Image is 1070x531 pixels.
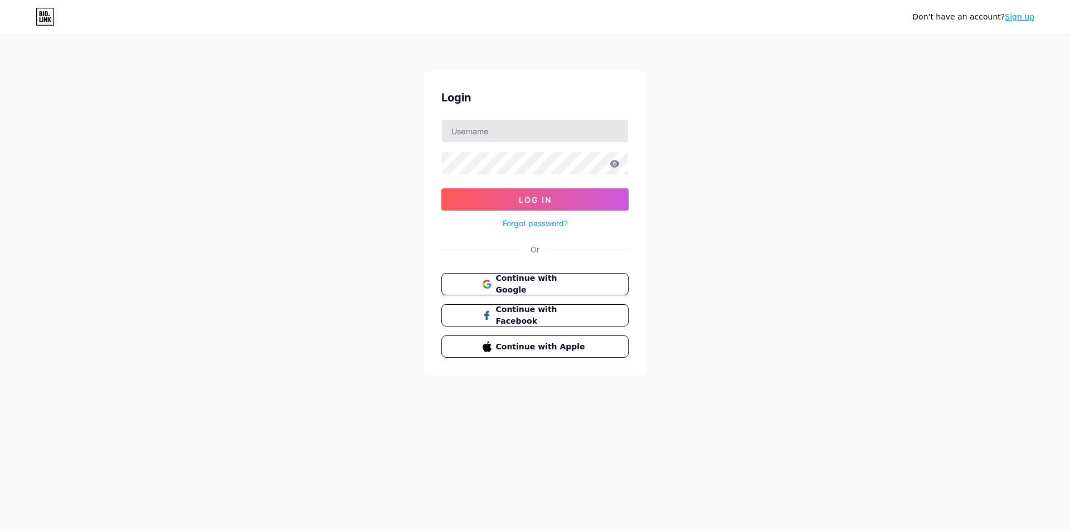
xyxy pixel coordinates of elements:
[503,217,568,229] a: Forgot password?
[912,11,1034,23] div: Don't have an account?
[441,89,629,106] div: Login
[496,304,588,327] span: Continue with Facebook
[496,272,588,296] span: Continue with Google
[496,341,588,353] span: Continue with Apple
[441,273,629,295] button: Continue with Google
[519,195,552,204] span: Log In
[441,188,629,211] button: Log In
[441,335,629,358] button: Continue with Apple
[531,243,539,255] div: Or
[441,304,629,327] button: Continue with Facebook
[1005,12,1034,21] a: Sign up
[442,120,628,142] input: Username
